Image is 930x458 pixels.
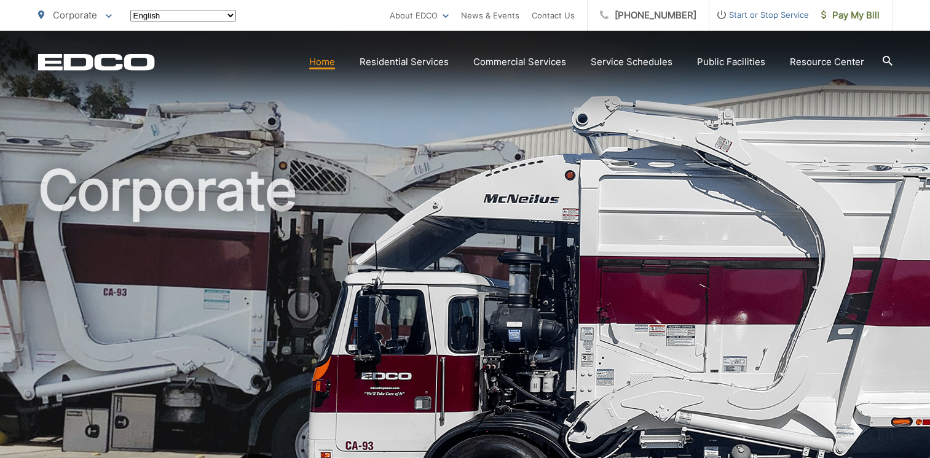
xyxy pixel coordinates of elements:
span: Corporate [53,9,97,21]
a: News & Events [461,8,519,23]
a: Residential Services [360,55,449,69]
a: Contact Us [532,8,575,23]
a: About EDCO [390,8,449,23]
a: Commercial Services [473,55,566,69]
a: Resource Center [790,55,864,69]
a: Public Facilities [697,55,765,69]
span: Pay My Bill [821,8,880,23]
a: Service Schedules [591,55,672,69]
a: Home [309,55,335,69]
select: Select a language [130,10,236,21]
a: EDCD logo. Return to the homepage. [38,53,155,71]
